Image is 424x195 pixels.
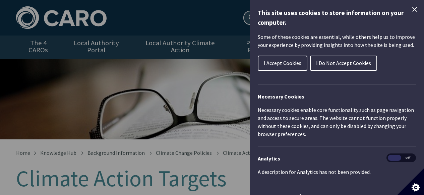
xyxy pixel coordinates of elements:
[258,106,416,138] p: Necessary cookies enable core functionality such as page navigation and access to secure areas. T...
[264,60,301,66] span: I Accept Cookies
[388,155,401,161] span: On
[316,60,371,66] span: I Do Not Accept Cookies
[397,168,424,195] button: Set cookie preferences
[411,5,419,13] button: Close Cookie Control
[310,56,377,71] button: I Do Not Accept Cookies
[258,8,416,27] h1: This site uses cookies to store information on your computer.
[258,56,307,71] button: I Accept Cookies
[258,33,416,49] p: Some of these cookies are essential, while others help us to improve your experience by providing...
[258,92,416,101] h2: Necessary Cookies
[258,168,416,176] p: A description for Analytics has not been provided.
[401,155,415,161] span: Off
[258,154,416,162] h3: Analytics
